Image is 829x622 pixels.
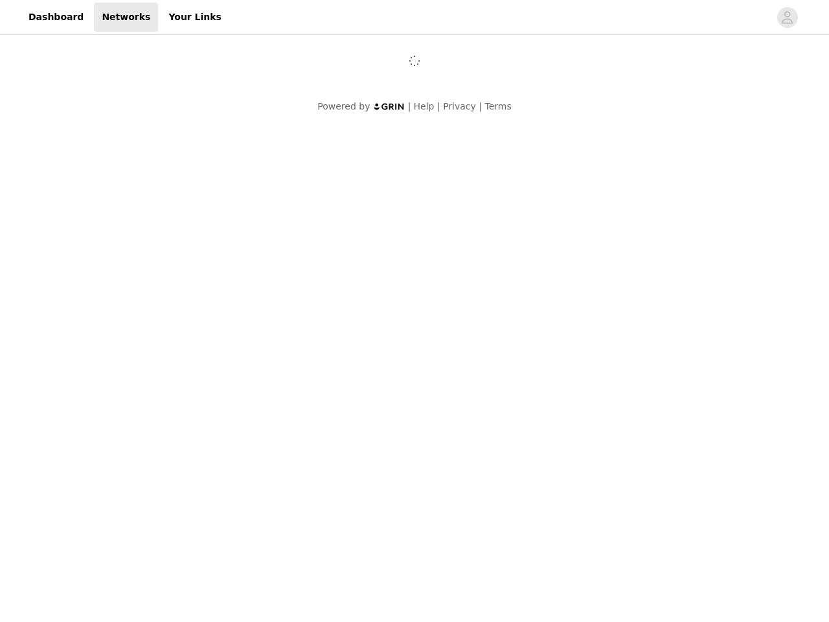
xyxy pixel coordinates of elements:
a: Terms [484,101,511,111]
img: logo [373,102,405,111]
a: Your Links [161,3,229,32]
a: Networks [94,3,158,32]
a: Dashboard [21,3,91,32]
span: | [408,101,411,111]
span: | [479,101,482,111]
a: Privacy [443,101,476,111]
span: | [437,101,440,111]
a: Help [414,101,435,111]
span: Powered by [317,101,370,111]
div: avatar [781,7,793,28]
